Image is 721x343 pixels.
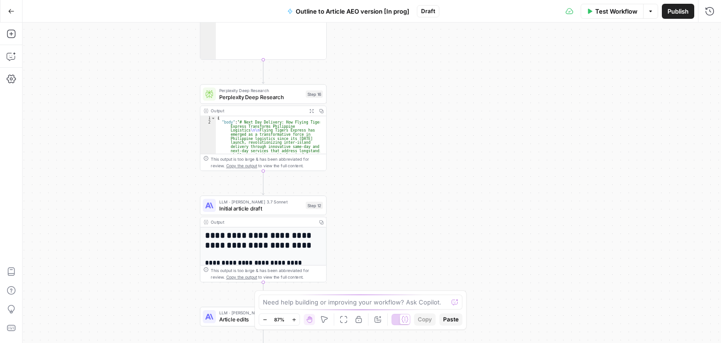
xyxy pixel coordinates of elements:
[219,198,303,205] span: LLM · [PERSON_NAME] 3.7 Sonnet
[595,7,637,16] span: Test Workflow
[262,60,264,84] g: Edge from step_3 to step_16
[219,87,303,94] span: Perplexity Deep Research
[421,7,435,16] span: Draft
[282,4,415,19] button: Outline to Article AEO version [In prog]
[211,156,323,169] div: This output is too large & has been abbreviated for review. to view the full content.
[667,7,689,16] span: Publish
[274,316,284,323] span: 87%
[219,310,304,316] span: LLM · [PERSON_NAME] 3.7 Sonnet
[211,267,323,281] div: This output is too large & has been abbreviated for review. to view the full content.
[662,4,694,19] button: Publish
[200,116,216,120] div: 1
[219,315,304,323] span: Article edits
[200,307,327,327] div: LLM · [PERSON_NAME] 3.7 SonnetArticle editsStep 4
[306,90,323,98] div: Step 16
[418,315,432,324] span: Copy
[219,204,303,212] span: Initial article draft
[414,313,436,326] button: Copy
[200,84,327,171] div: Perplexity Deep ResearchPerplexity Deep ResearchStep 16Output{ "body":"# Next Day Delivery: How F...
[219,93,303,101] span: Perplexity Deep Research
[226,274,257,279] span: Copy the output
[226,163,257,168] span: Copy the output
[581,4,643,19] button: Test Workflow
[439,313,462,326] button: Paste
[211,108,304,114] div: Output
[211,116,215,120] span: Toggle code folding, rows 1 through 3
[296,7,409,16] span: Outline to Article AEO version [In prog]
[306,202,323,209] div: Step 12
[211,219,314,226] div: Output
[262,171,264,195] g: Edge from step_16 to step_12
[443,315,459,324] span: Paste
